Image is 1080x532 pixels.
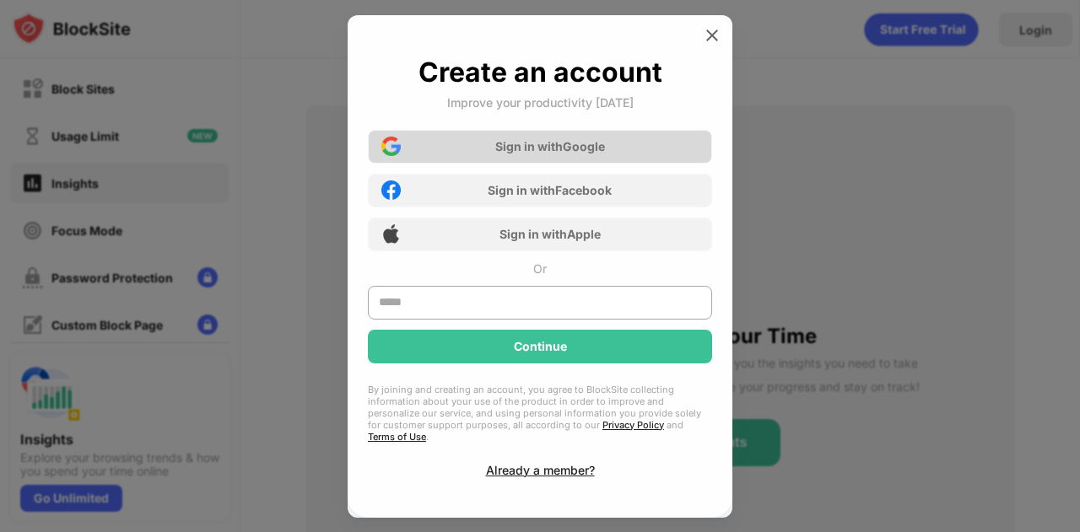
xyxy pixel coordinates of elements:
[447,95,634,110] div: Improve your productivity [DATE]
[368,384,712,443] div: By joining and creating an account, you agree to BlockSite collecting information about your use ...
[499,227,601,241] div: Sign in with Apple
[381,180,401,200] img: facebook-icon.png
[486,463,595,477] div: Already a member?
[381,137,401,156] img: google-icon.png
[533,261,547,276] div: Or
[495,139,605,153] div: Sign in with Google
[602,419,664,431] a: Privacy Policy
[488,183,612,197] div: Sign in with Facebook
[418,56,662,89] div: Create an account
[368,431,426,443] a: Terms of Use
[381,224,401,244] img: apple-icon.png
[514,340,567,353] div: Continue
